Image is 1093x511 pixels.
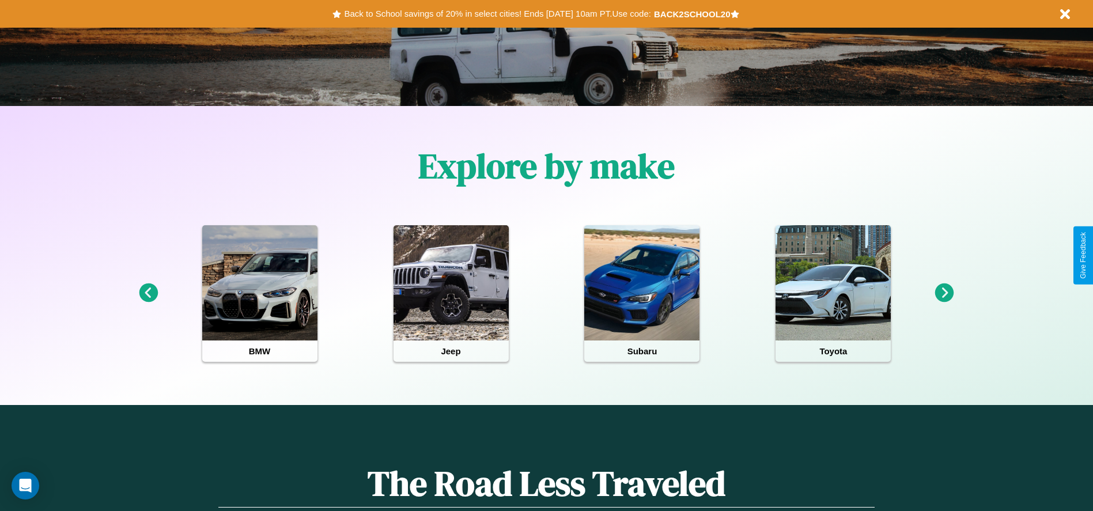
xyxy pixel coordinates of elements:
[776,340,891,362] h4: Toyota
[654,9,731,19] b: BACK2SCHOOL20
[1079,232,1087,279] div: Give Feedback
[394,340,509,362] h4: Jeep
[218,460,874,508] h1: The Road Less Traveled
[418,142,675,190] h1: Explore by make
[202,340,317,362] h4: BMW
[12,472,39,499] div: Open Intercom Messenger
[584,340,699,362] h4: Subaru
[341,6,653,22] button: Back to School savings of 20% in select cities! Ends [DATE] 10am PT.Use code:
